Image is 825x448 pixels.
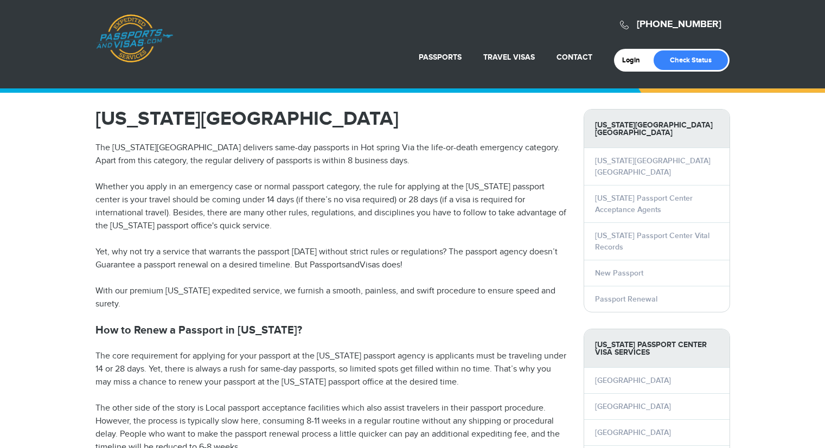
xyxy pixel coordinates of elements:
[95,109,567,129] h1: [US_STATE][GEOGRAPHIC_DATA]
[95,142,567,168] p: The [US_STATE][GEOGRAPHIC_DATA] delivers same-day passports in Hot spring Via the life-or-death e...
[557,53,592,62] a: Contact
[595,231,709,252] a: [US_STATE] Passport Center Vital Records
[654,50,728,70] a: Check Status
[95,350,567,389] p: The core requirement for applying for your passport at the [US_STATE] passport agency is applican...
[637,18,721,30] a: [PHONE_NUMBER]
[595,428,671,437] a: [GEOGRAPHIC_DATA]
[95,324,302,337] strong: How to Renew a Passport in [US_STATE]?
[595,376,671,385] a: [GEOGRAPHIC_DATA]
[595,268,643,278] a: New Passport
[483,53,535,62] a: Travel Visas
[95,285,567,311] p: With our premium [US_STATE] expedited service, we furnish a smooth, painless, and swift procedure...
[584,110,730,148] strong: [US_STATE][GEOGRAPHIC_DATA] [GEOGRAPHIC_DATA]
[95,181,567,233] p: Whether you apply in an emergency case or normal passport category, the rule for applying at the ...
[595,156,711,177] a: [US_STATE][GEOGRAPHIC_DATA] [GEOGRAPHIC_DATA]
[584,329,730,368] strong: [US_STATE] Passport Center Visa Services
[622,56,648,65] a: Login
[419,53,462,62] a: Passports
[96,14,173,63] a: Passports & [DOMAIN_NAME]
[95,246,567,272] p: Yet, why not try a service that warrants the passport [DATE] without strict rules or regulations?...
[595,194,693,214] a: [US_STATE] Passport Center Acceptance Agents
[595,402,671,411] a: [GEOGRAPHIC_DATA]
[595,295,657,304] a: Passport Renewal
